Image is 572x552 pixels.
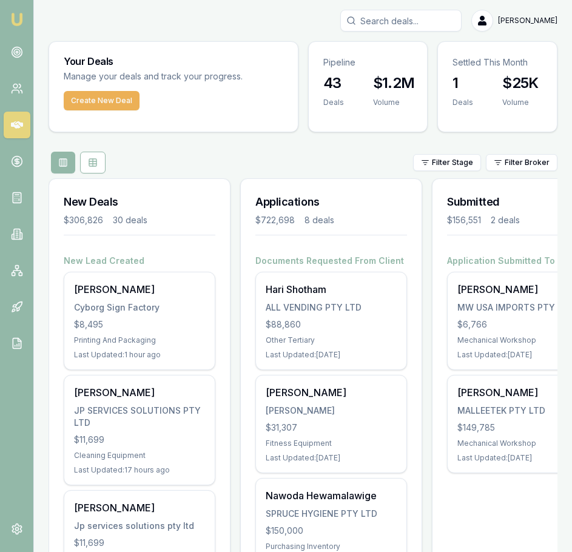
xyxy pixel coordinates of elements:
[447,214,481,226] div: $156,551
[10,12,24,27] img: emu-icon-u.png
[502,98,539,107] div: Volume
[74,451,205,460] div: Cleaning Equipment
[453,73,473,93] h3: 1
[64,255,215,267] h4: New Lead Created
[266,508,397,520] div: SPRUCE HYGIENE PTY LTD
[74,301,205,314] div: Cyborg Sign Factory
[502,73,539,93] h3: $25K
[266,350,397,360] div: Last Updated: [DATE]
[74,405,205,429] div: JP SERVICES SOLUTIONS PTY LTD
[74,434,205,446] div: $11,699
[266,422,397,434] div: $31,307
[305,214,334,226] div: 8 deals
[266,318,397,331] div: $88,860
[413,154,481,171] button: Filter Stage
[266,335,397,345] div: Other Tertiary
[255,255,407,267] h4: Documents Requested From Client
[64,214,103,226] div: $306,826
[432,158,473,167] span: Filter Stage
[266,405,397,417] div: [PERSON_NAME]
[64,70,283,84] p: Manage your deals and track your progress.
[74,520,205,532] div: Jp services solutions pty ltd
[323,56,413,69] p: Pipeline
[74,350,205,360] div: Last Updated: 1 hour ago
[491,214,520,226] div: 2 deals
[266,301,397,314] div: ALL VENDING PTY LTD
[498,16,557,25] span: [PERSON_NAME]
[323,98,344,107] div: Deals
[266,282,397,297] div: Hari Shotham
[266,488,397,503] div: Nawoda Hewamalawige
[505,158,550,167] span: Filter Broker
[340,10,462,32] input: Search deals
[266,453,397,463] div: Last Updated: [DATE]
[74,537,205,549] div: $11,699
[486,154,557,171] button: Filter Broker
[255,194,407,210] h3: Applications
[64,91,140,110] button: Create New Deal
[266,385,397,400] div: [PERSON_NAME]
[255,214,295,226] div: $722,698
[64,194,215,210] h3: New Deals
[266,525,397,537] div: $150,000
[373,98,415,107] div: Volume
[74,465,205,475] div: Last Updated: 17 hours ago
[373,73,415,93] h3: $1.2M
[453,56,542,69] p: Settled This Month
[64,56,283,66] h3: Your Deals
[323,73,344,93] h3: 43
[74,335,205,345] div: Printing And Packaging
[266,542,397,551] div: Purchasing Inventory
[453,98,473,107] div: Deals
[74,500,205,515] div: [PERSON_NAME]
[113,214,147,226] div: 30 deals
[74,385,205,400] div: [PERSON_NAME]
[266,439,397,448] div: Fitness Equipment
[74,282,205,297] div: [PERSON_NAME]
[74,318,205,331] div: $8,495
